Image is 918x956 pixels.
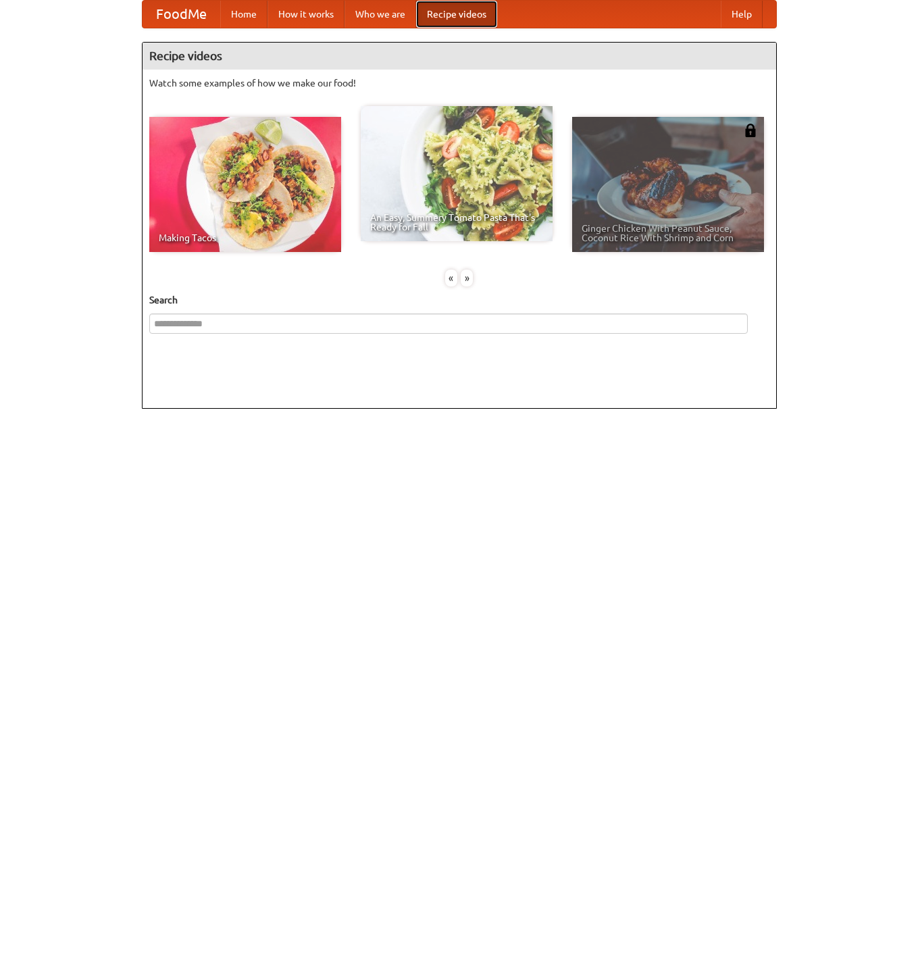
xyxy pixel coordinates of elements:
span: An Easy, Summery Tomato Pasta That's Ready for Fall [370,213,543,232]
span: Making Tacos [159,233,332,243]
a: Making Tacos [149,117,341,252]
a: Home [220,1,267,28]
a: Help [721,1,763,28]
div: « [445,270,457,286]
img: 483408.png [744,124,757,137]
h4: Recipe videos [143,43,776,70]
h5: Search [149,293,769,307]
a: FoodMe [143,1,220,28]
a: Recipe videos [416,1,497,28]
a: An Easy, Summery Tomato Pasta That's Ready for Fall [361,106,553,241]
div: » [461,270,473,286]
p: Watch some examples of how we make our food! [149,76,769,90]
a: How it works [267,1,345,28]
a: Who we are [345,1,416,28]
